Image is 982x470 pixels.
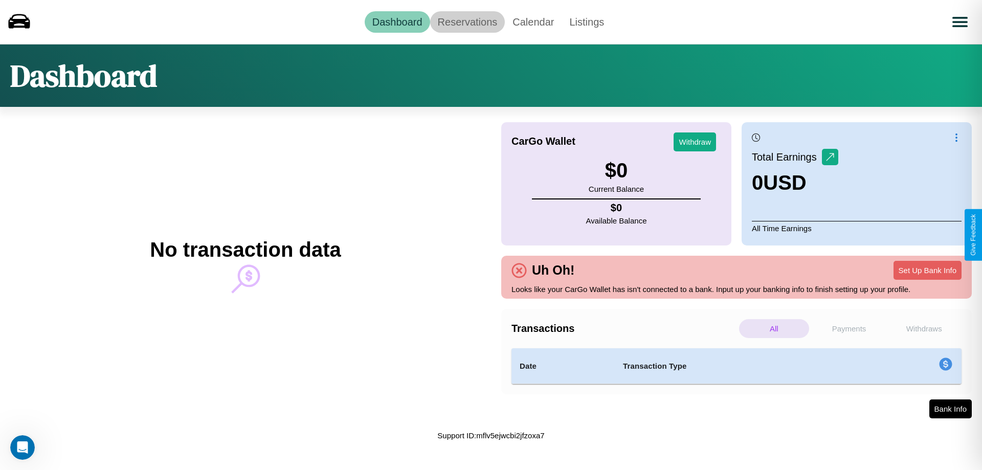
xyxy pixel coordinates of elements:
a: Reservations [430,11,505,33]
h1: Dashboard [10,55,157,97]
p: Current Balance [589,182,644,196]
h4: Date [520,360,607,372]
p: Payments [814,319,884,338]
h4: Transactions [511,323,736,334]
a: Calendar [505,11,562,33]
h4: Uh Oh! [527,263,579,278]
button: Bank Info [929,399,972,418]
table: simple table [511,348,962,384]
button: Set Up Bank Info [894,261,962,280]
h4: CarGo Wallet [511,136,575,147]
h3: 0 USD [752,171,838,194]
p: Available Balance [586,214,647,228]
iframe: Intercom live chat [10,435,35,460]
p: All Time Earnings [752,221,962,235]
div: Give Feedback [970,214,977,256]
h4: Transaction Type [623,360,855,372]
h4: $ 0 [586,202,647,214]
p: Support ID: mflv5ejwcbi2jfzoxa7 [437,429,544,442]
button: Open menu [946,8,974,36]
p: Looks like your CarGo Wallet has isn't connected to a bank. Input up your banking info to finish ... [511,282,962,296]
h2: No transaction data [150,238,341,261]
p: Total Earnings [752,148,822,166]
p: Withdraws [889,319,959,338]
h3: $ 0 [589,159,644,182]
button: Withdraw [674,132,716,151]
a: Dashboard [365,11,430,33]
a: Listings [562,11,612,33]
p: All [739,319,809,338]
